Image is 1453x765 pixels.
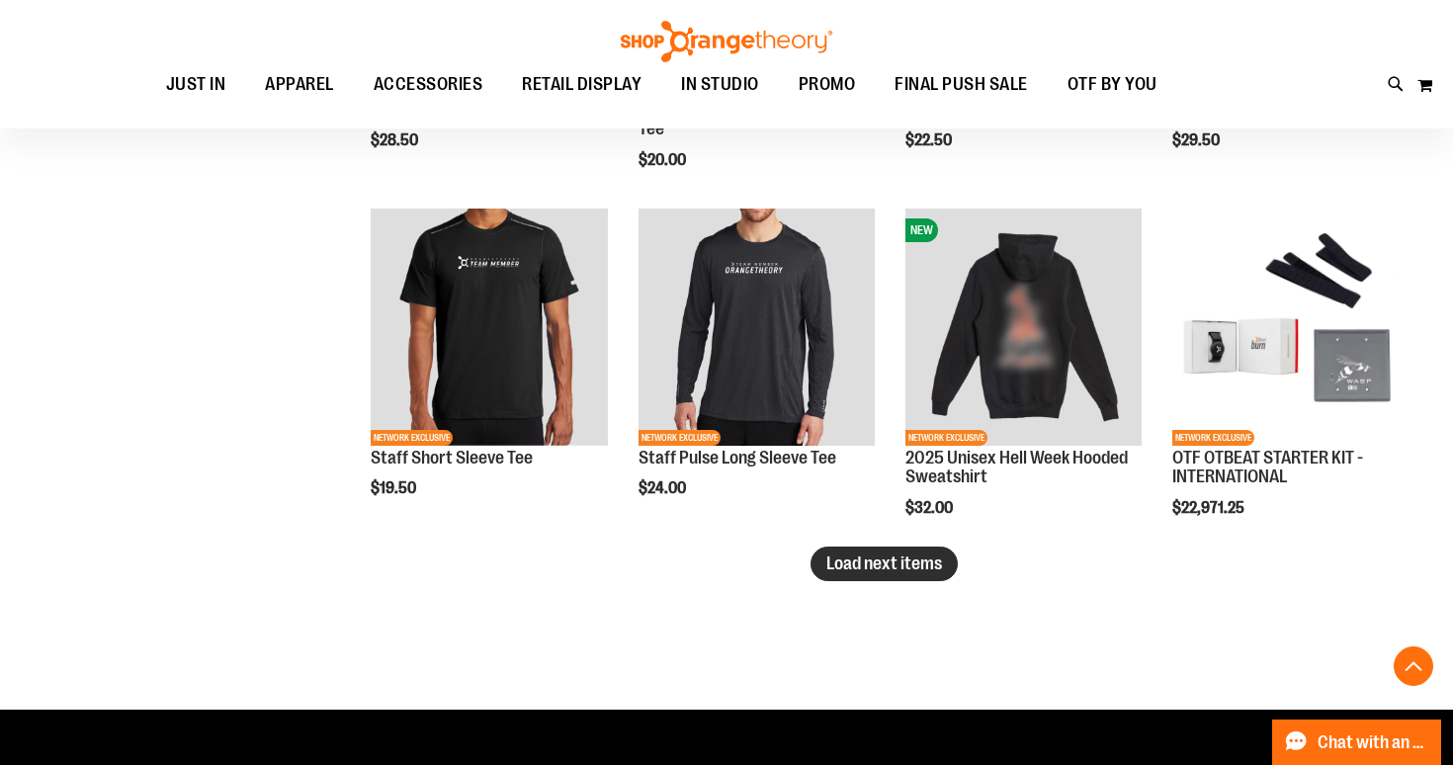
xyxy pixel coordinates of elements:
[799,62,856,107] span: PROMO
[265,62,334,107] span: APPAREL
[639,151,689,169] span: $20.00
[1172,209,1409,445] img: OTF OTBEAT STARTER KIT - INTERNATIONAL
[1318,733,1429,752] span: Chat with an Expert
[639,209,875,448] a: Product image for Pulse Long Sleeve TeeNETWORK EXCLUSIVE
[371,430,453,446] span: NETWORK EXCLUSIVE
[905,209,1142,445] img: 2025 Hell Week Hooded Sweatshirt
[1172,430,1254,446] span: NETWORK EXCLUSIVE
[905,131,955,149] span: $22.50
[811,547,958,581] button: Load next items
[1172,131,1223,149] span: $29.50
[905,209,1142,448] a: 2025 Hell Week Hooded SweatshirtNEWNETWORK EXCLUSIVE
[371,448,533,467] a: Staff Short Sleeve Tee
[896,199,1152,567] div: product
[826,553,942,573] span: Load next items
[374,62,483,107] span: ACCESSORIES
[639,479,689,497] span: $24.00
[639,209,875,445] img: Product image for Pulse Long Sleeve Tee
[166,62,226,107] span: JUST IN
[1172,448,1363,487] a: OTF OTBEAT STARTER KIT - INTERNATIONAL
[1272,720,1442,765] button: Chat with an Expert
[618,21,835,62] img: Shop Orangetheory
[905,499,956,517] span: $32.00
[522,62,641,107] span: RETAIL DISPLAY
[905,430,987,446] span: NETWORK EXCLUSIVE
[1162,199,1418,567] div: product
[1394,646,1433,686] button: Back To Top
[1068,62,1157,107] span: OTF BY YOU
[629,199,885,548] div: product
[1172,499,1247,517] span: $22,971.25
[639,448,836,467] a: Staff Pulse Long Sleeve Tee
[905,448,1128,487] a: 2025 Unisex Hell Week Hooded Sweatshirt
[371,131,421,149] span: $28.50
[371,209,607,448] a: Product image for Peak Short Sleeve TeeNETWORK EXCLUSIVE
[895,62,1028,107] span: FINAL PUSH SALE
[639,430,721,446] span: NETWORK EXCLUSIVE
[361,199,617,548] div: product
[371,209,607,445] img: Product image for Peak Short Sleeve Tee
[371,479,419,497] span: $19.50
[1172,209,1409,448] a: OTF OTBEAT STARTER KIT - INTERNATIONALNETWORK EXCLUSIVE
[905,218,938,242] span: NEW
[681,62,759,107] span: IN STUDIO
